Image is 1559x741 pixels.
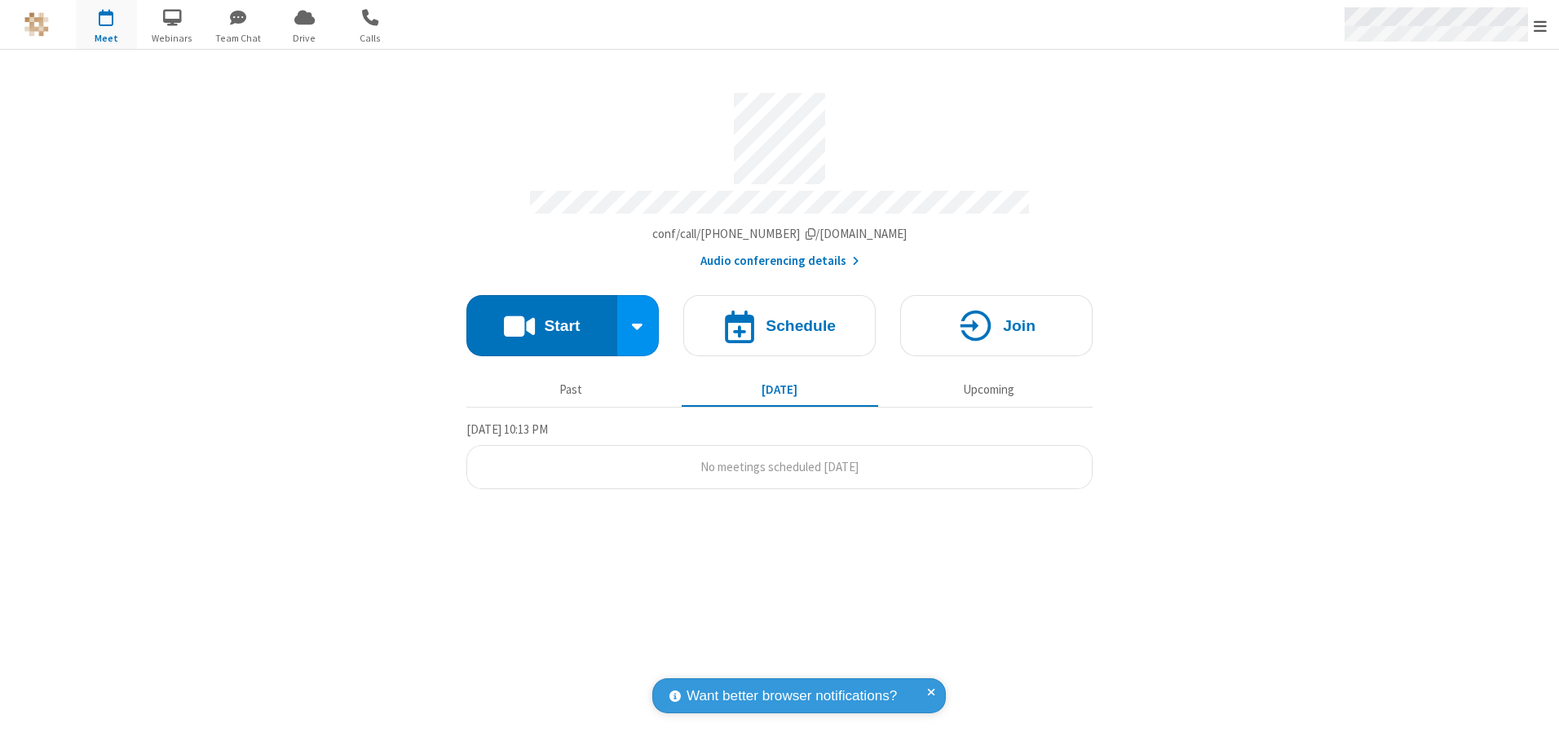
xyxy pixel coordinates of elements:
[466,420,1093,490] section: Today's Meetings
[466,81,1093,271] section: Account details
[652,225,908,244] button: Copy my meeting room linkCopy my meeting room link
[142,31,203,46] span: Webinars
[652,226,908,241] span: Copy my meeting room link
[766,318,836,333] h4: Schedule
[700,459,859,474] span: No meetings scheduled [DATE]
[208,31,269,46] span: Team Chat
[544,318,580,333] h4: Start
[683,295,876,356] button: Schedule
[340,31,401,46] span: Calls
[274,31,335,46] span: Drive
[900,295,1093,356] button: Join
[700,252,859,271] button: Audio conferencing details
[76,31,137,46] span: Meet
[466,421,548,437] span: [DATE] 10:13 PM
[473,374,669,405] button: Past
[1003,318,1036,333] h4: Join
[466,295,617,356] button: Start
[687,686,897,707] span: Want better browser notifications?
[617,295,660,356] div: Start conference options
[24,12,49,37] img: QA Selenium DO NOT DELETE OR CHANGE
[890,374,1087,405] button: Upcoming
[682,374,878,405] button: [DATE]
